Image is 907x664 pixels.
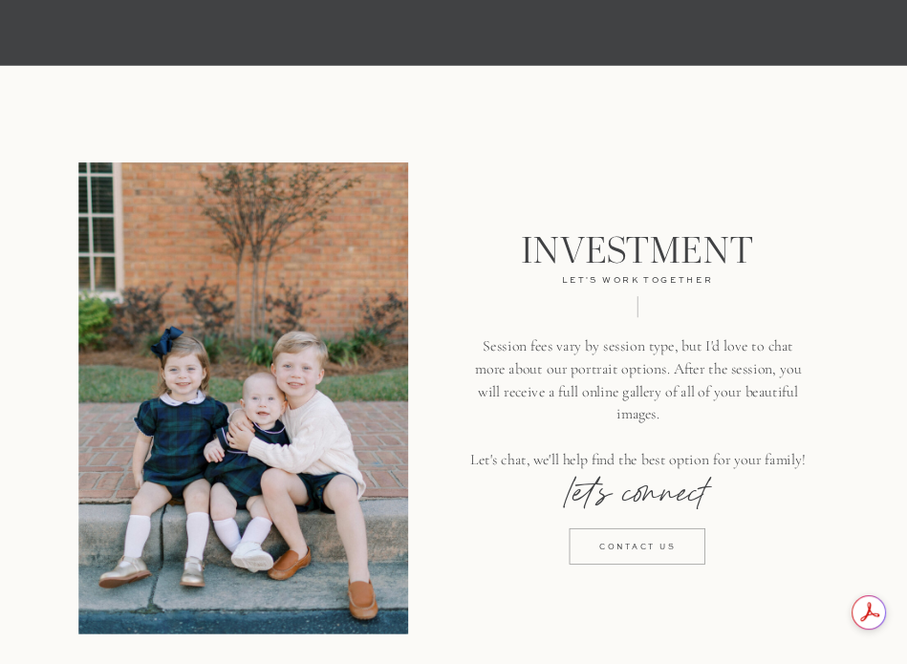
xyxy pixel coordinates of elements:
p: Session fees vary by session type, but I'd love to chat more about our portrait options. After th... [467,334,809,452]
h2: Investment [450,226,825,271]
h3: let's work together [518,275,758,294]
p: let's connect [507,485,768,510]
a: contact us [570,542,704,568]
